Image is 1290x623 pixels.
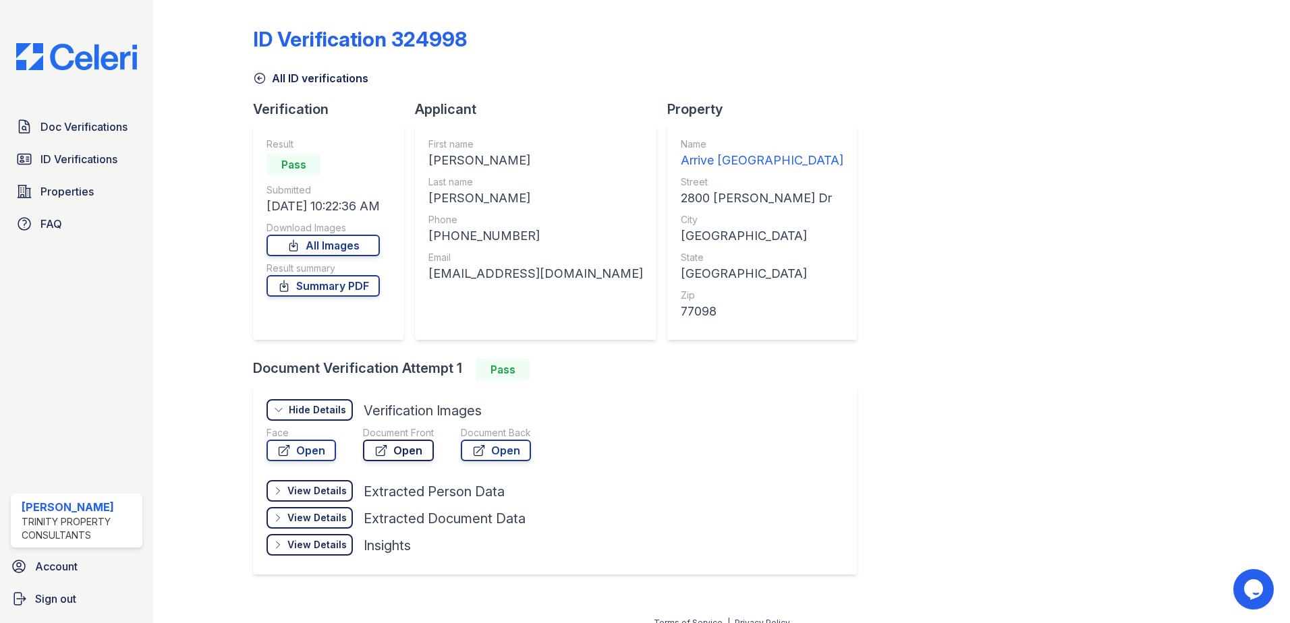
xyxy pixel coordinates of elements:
[267,183,380,197] div: Submitted
[667,100,868,119] div: Property
[363,426,434,440] div: Document Front
[267,138,380,151] div: Result
[428,151,643,170] div: [PERSON_NAME]
[461,440,531,461] a: Open
[428,251,643,264] div: Email
[267,262,380,275] div: Result summary
[428,213,643,227] div: Phone
[11,146,142,173] a: ID Verifications
[287,511,347,525] div: View Details
[461,426,531,440] div: Document Back
[1233,569,1277,610] iframe: chat widget
[428,227,643,245] div: [PHONE_NUMBER]
[681,264,843,283] div: [GEOGRAPHIC_DATA]
[267,221,380,235] div: Download Images
[428,264,643,283] div: [EMAIL_ADDRESS][DOMAIN_NAME]
[22,515,137,542] div: Trinity Property Consultants
[253,27,467,51] div: ID Verification 324998
[364,509,526,528] div: Extracted Document Data
[681,302,843,321] div: 77098
[287,484,347,498] div: View Details
[681,189,843,208] div: 2800 [PERSON_NAME] Dr
[681,213,843,227] div: City
[287,538,347,552] div: View Details
[5,585,148,612] a: Sign out
[428,138,643,151] div: First name
[364,401,482,420] div: Verification Images
[5,553,148,580] a: Account
[35,591,76,607] span: Sign out
[681,138,843,170] a: Name Arrive [GEOGRAPHIC_DATA]
[476,359,530,380] div: Pass
[40,119,128,135] span: Doc Verifications
[267,235,380,256] a: All Images
[40,151,117,167] span: ID Verifications
[11,178,142,205] a: Properties
[289,403,346,417] div: Hide Details
[40,183,94,200] span: Properties
[681,175,843,189] div: Street
[253,70,368,86] a: All ID verifications
[681,289,843,302] div: Zip
[35,558,78,574] span: Account
[5,43,148,70] img: CE_Logo_Blue-a8612792a0a2168367f1c8372b55b34899dd931a85d93a1a3d3e32e68fde9ad4.png
[428,175,643,189] div: Last name
[428,189,643,208] div: [PERSON_NAME]
[11,210,142,237] a: FAQ
[681,227,843,245] div: [GEOGRAPHIC_DATA]
[364,482,505,501] div: Extracted Person Data
[363,440,434,461] a: Open
[681,138,843,151] div: Name
[681,251,843,264] div: State
[364,536,411,555] div: Insights
[40,216,62,232] span: FAQ
[267,275,380,297] a: Summary PDF
[267,154,320,175] div: Pass
[267,197,380,216] div: [DATE] 10:22:36 AM
[681,151,843,170] div: Arrive [GEOGRAPHIC_DATA]
[11,113,142,140] a: Doc Verifications
[267,426,336,440] div: Face
[22,499,137,515] div: [PERSON_NAME]
[253,100,415,119] div: Verification
[267,440,336,461] a: Open
[253,359,868,380] div: Document Verification Attempt 1
[415,100,667,119] div: Applicant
